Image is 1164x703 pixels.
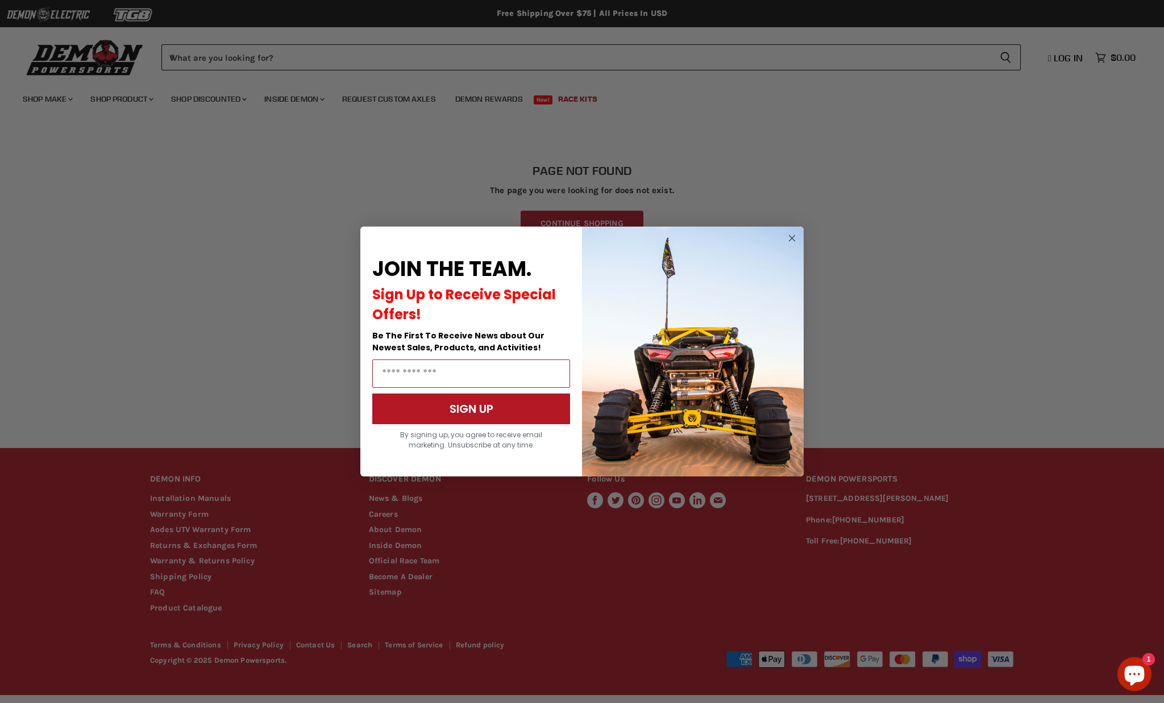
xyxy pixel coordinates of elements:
[372,394,570,424] button: SIGN UP
[372,285,556,324] span: Sign Up to Receive Special Offers!
[582,227,804,476] img: a9095488-b6e7-41ba-879d-588abfab540b.jpeg
[785,231,799,245] button: Close dialog
[372,254,531,283] span: JOIN THE TEAM.
[400,430,542,450] span: By signing up, you agree to receive email marketing. Unsubscribe at any time.
[1114,657,1155,694] inbox-online-store-chat: Shopify online store chat
[372,330,544,353] span: Be The First To Receive News about Our Newest Sales, Products, and Activities!
[372,359,570,388] input: Email Address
